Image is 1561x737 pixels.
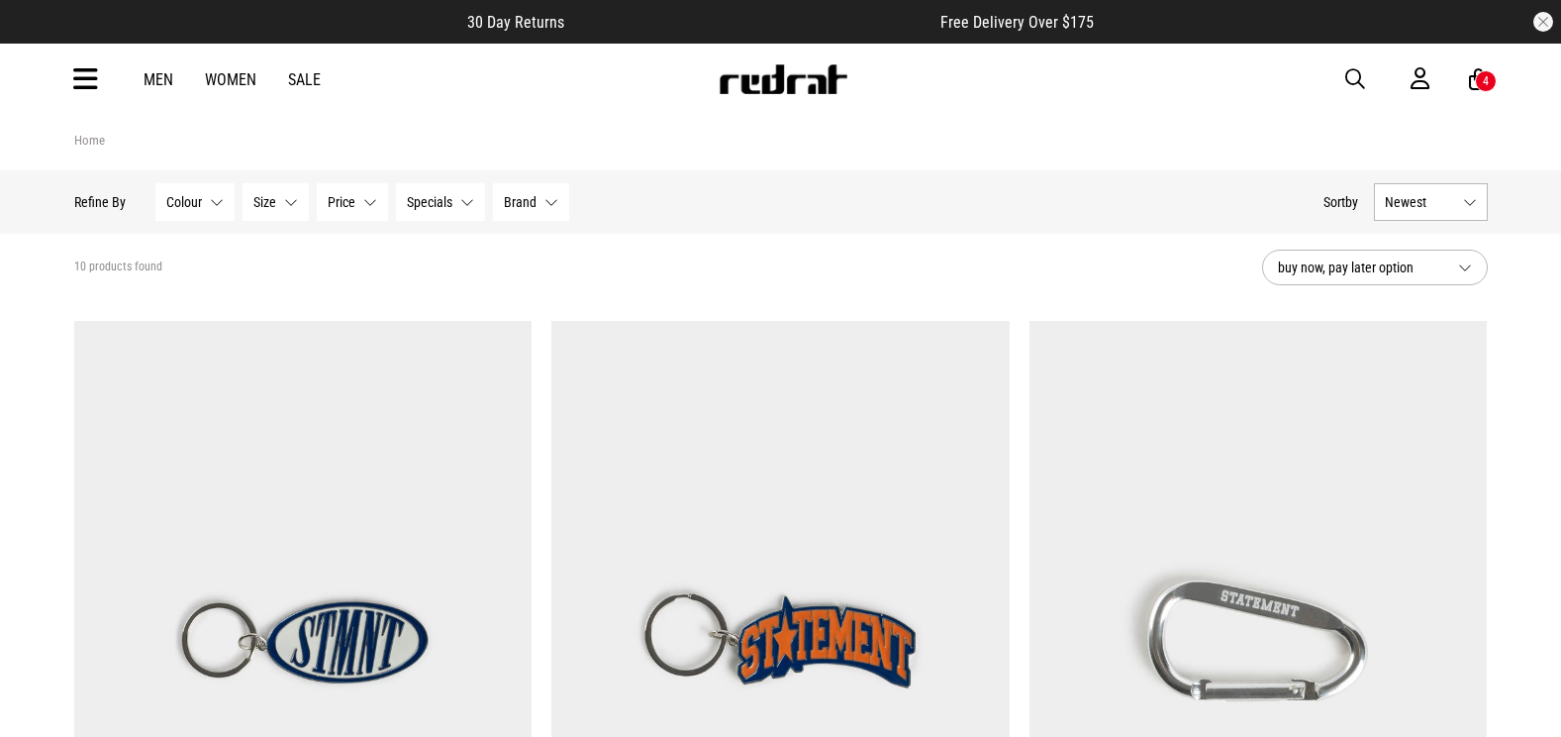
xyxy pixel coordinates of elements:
button: Specials [396,183,485,221]
span: 30 Day Returns [467,13,564,32]
a: Men [144,70,173,89]
span: Colour [166,194,202,210]
button: buy now, pay later option [1262,250,1488,285]
a: 4 [1469,69,1488,90]
button: Price [317,183,388,221]
button: Colour [155,183,235,221]
span: Specials [407,194,452,210]
a: Sale [288,70,321,89]
p: Refine By [74,194,126,210]
span: Free Delivery Over $175 [940,13,1094,32]
span: 10 products found [74,260,162,275]
span: Price [328,194,355,210]
span: by [1345,194,1358,210]
span: Newest [1385,194,1455,210]
span: buy now, pay later option [1278,256,1442,279]
button: Newest [1374,183,1488,221]
button: Sortby [1323,190,1358,214]
a: Home [74,133,105,148]
a: Women [205,70,256,89]
div: 4 [1483,74,1489,88]
button: Size [243,183,309,221]
span: Size [253,194,276,210]
span: Brand [504,194,537,210]
button: Brand [493,183,569,221]
iframe: Customer reviews powered by Trustpilot [604,12,901,32]
img: Redrat logo [718,64,848,94]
